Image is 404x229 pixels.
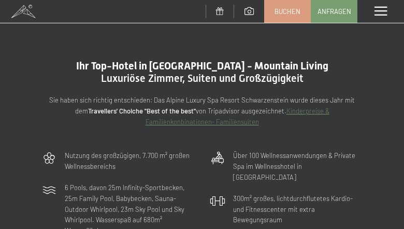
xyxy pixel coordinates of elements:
[265,1,310,22] a: Buchen
[146,107,329,126] a: Kinderpreise & Familienkonbinationen- Familiensuiten
[101,72,304,84] span: Luxuriöse Zimmer, Suiten und Großzügigkeit
[275,7,300,16] span: Buchen
[318,7,351,16] span: Anfragen
[41,95,363,127] p: Sie haben sich richtig entschieden: Das Alpine Luxury Spa Resort Schwarzenstein wurde dieses Jahr...
[88,107,196,115] strong: Travellers' Choiche "Best of the best"
[233,193,363,225] p: 300m² großes, lichtdurchflutetes Kardio- und Fitnesscenter mit extra Bewegungsraum
[65,150,194,172] p: Nutzung des großzügigen, 7.700 m² großen Wellnessbereichs
[76,60,328,72] span: Ihr Top-Hotel in [GEOGRAPHIC_DATA] - Mountain Living
[233,150,363,182] p: Über 100 Wellnessanwendungen & Private Spa im Wellnesshotel in [GEOGRAPHIC_DATA]
[311,1,357,22] a: Anfragen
